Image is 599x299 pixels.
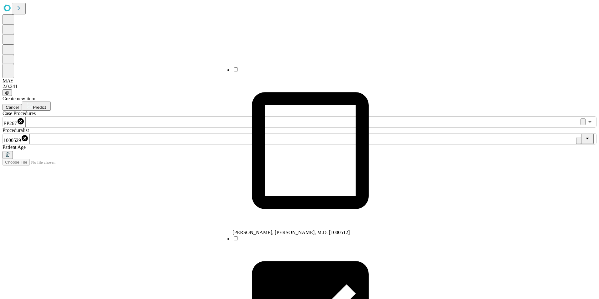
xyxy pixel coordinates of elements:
button: Close [581,134,594,144]
span: 1000529 [3,138,21,143]
span: Scheduled Procedure [3,111,36,116]
span: @ [5,90,9,95]
div: 2.0.241 [3,84,596,89]
button: Predict [22,102,51,111]
button: Clear [576,138,581,144]
button: Open [586,118,594,126]
span: Create new item [3,96,35,101]
span: Patient Age [3,144,26,150]
button: Cancel [3,104,22,111]
div: 1000529 [3,134,29,143]
span: Predict [33,105,46,110]
span: EP267 [3,121,17,126]
span: Proceduralist [3,128,29,133]
button: @ [3,89,12,96]
div: EP267 [3,118,24,126]
button: Clear [581,118,586,125]
span: [PERSON_NAME], [PERSON_NAME], M.D. [1000512] [232,230,350,235]
span: Cancel [6,105,19,110]
div: MAY [3,78,596,84]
